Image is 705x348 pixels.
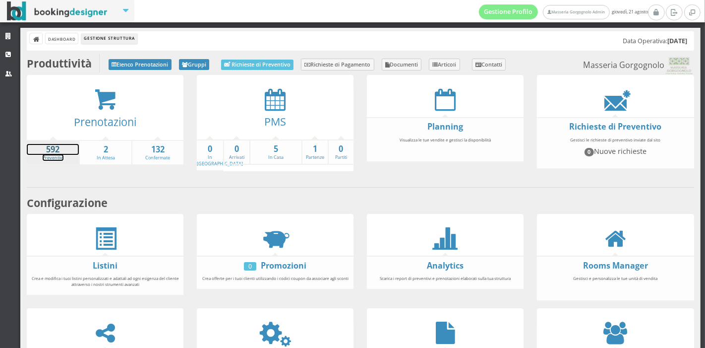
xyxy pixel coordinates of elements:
[250,143,301,161] a: 5In Casa
[479,4,648,19] span: giovedì, 21 agosto
[27,144,79,155] strong: 592
[367,133,524,159] div: Visualizza le tue vendite e gestisci la disponibilità
[221,60,294,70] a: Richieste di Preventivo
[250,143,301,155] strong: 5
[569,121,661,132] a: Richieste di Preventivo
[264,114,286,129] a: PMS
[543,5,609,19] a: Masseria Gorgognolo Admin
[7,1,108,21] img: BookingDesigner.com
[224,143,249,161] a: 0Arrivati
[537,271,694,297] div: Gestisci e personalizza le tue unità di vendita
[261,260,306,271] a: Promozioni
[27,271,183,291] div: Crea e modifica i tuoi listini personalizzati e adattali ad ogni esigenza del cliente attraverso ...
[302,143,328,161] a: 1Partenze
[80,144,131,161] a: 2In Attesa
[329,143,354,155] strong: 0
[27,196,108,210] b: Configurazione
[244,262,256,271] div: 0
[301,59,374,70] a: Richieste di Pagamento
[479,4,538,19] a: Gestione Profilo
[429,59,460,70] a: Articoli
[427,121,463,132] a: Planning
[427,260,464,271] a: Analytics
[329,143,354,161] a: 0Partiti
[179,59,210,70] a: Gruppi
[27,56,92,70] b: Produttività
[197,271,353,286] div: Crea offerte per i tuoi clienti utilizzando i codici coupon da associare agli sconti
[382,59,422,70] a: Documenti
[132,144,183,161] a: 132Confermate
[81,33,137,44] li: Gestione Struttura
[472,59,506,70] a: Contatti
[132,144,183,155] strong: 132
[302,143,328,155] strong: 1
[585,148,594,156] span: 0
[80,144,131,155] strong: 2
[74,115,136,129] a: Prenotazioni
[664,57,694,75] img: 0603869b585f11eeb13b0a069e529790.png
[197,143,243,167] a: 0In [GEOGRAPHIC_DATA]
[367,271,524,286] div: Scarica i report di preventivi e prenotazioni elaborati sulla tua struttura
[109,59,172,70] a: Elenco Prenotazioni
[27,144,79,161] a: 592Preventivi
[583,57,694,75] small: Masseria Gorgognolo
[224,143,249,155] strong: 0
[197,143,223,155] strong: 0
[537,133,694,165] div: Gestisci le richieste di preventivo inviate dal sito
[583,260,648,271] a: Rooms Manager
[93,260,117,271] a: Listini
[667,37,687,45] b: [DATE]
[541,147,689,156] h4: Nuove richieste
[46,33,78,44] a: Dashboard
[623,37,687,45] h5: Data Operativa:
